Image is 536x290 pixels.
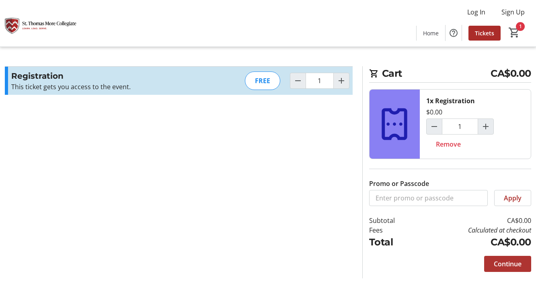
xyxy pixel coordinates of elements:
[5,3,76,43] img: St. Thomas More Collegiate #2's Logo
[11,70,187,82] h3: Registration
[369,216,416,225] td: Subtotal
[369,190,488,206] input: Enter promo or passcode
[245,71,280,90] div: FREE
[494,190,531,206] button: Apply
[495,6,531,18] button: Sign Up
[494,259,522,269] span: Continue
[507,25,522,40] button: Cart
[416,216,531,225] td: CA$0.00
[442,118,478,135] input: Registration Quantity
[475,29,494,37] span: Tickets
[426,96,475,106] div: 1x Registration
[467,7,485,17] span: Log In
[416,235,531,249] td: CA$0.00
[436,139,461,149] span: Remove
[417,26,445,41] a: Home
[369,235,416,249] td: Total
[369,225,416,235] td: Fees
[306,73,334,89] input: Registration Quantity
[11,82,187,92] div: This ticket gets you access to the event.
[478,119,493,134] button: Increment by one
[501,7,525,17] span: Sign Up
[369,66,531,83] h2: Cart
[427,119,442,134] button: Decrement by one
[484,256,531,272] button: Continue
[491,66,531,81] span: CA$0.00
[446,25,462,41] button: Help
[416,225,531,235] td: Calculated at checkout
[426,136,470,152] button: Remove
[468,26,501,41] a: Tickets
[369,179,429,188] label: Promo or Passcode
[423,29,439,37] span: Home
[504,193,522,203] span: Apply
[461,6,492,18] button: Log In
[426,107,442,117] div: $0.00
[334,73,349,88] button: Increment by one
[290,73,306,88] button: Decrement by one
